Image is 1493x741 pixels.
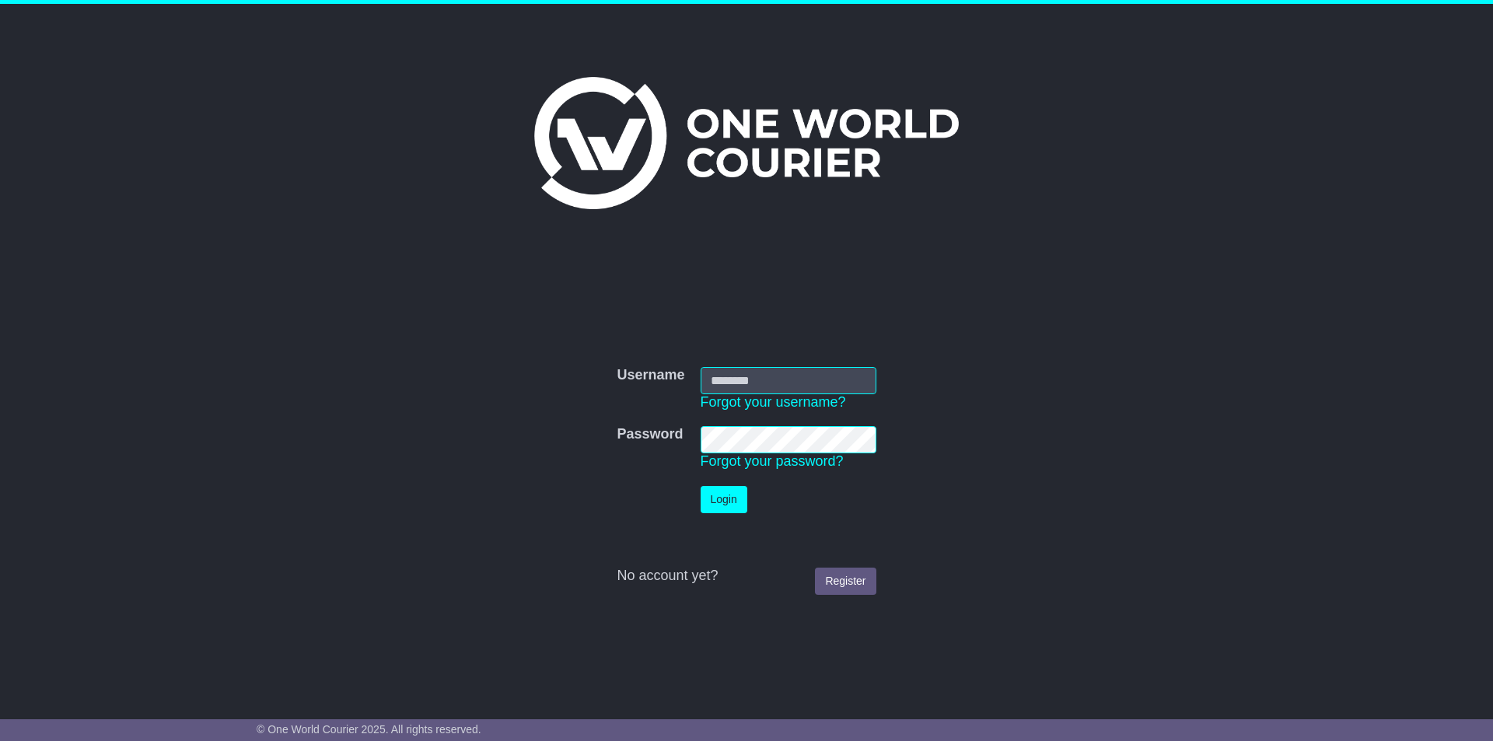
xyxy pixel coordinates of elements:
a: Forgot your username? [701,394,846,410]
label: Password [617,426,683,443]
a: Register [815,568,876,595]
div: No account yet? [617,568,876,585]
button: Login [701,486,747,513]
a: Forgot your password? [701,453,844,469]
img: One World [534,77,959,209]
label: Username [617,367,684,384]
span: © One World Courier 2025. All rights reserved. [257,723,481,736]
